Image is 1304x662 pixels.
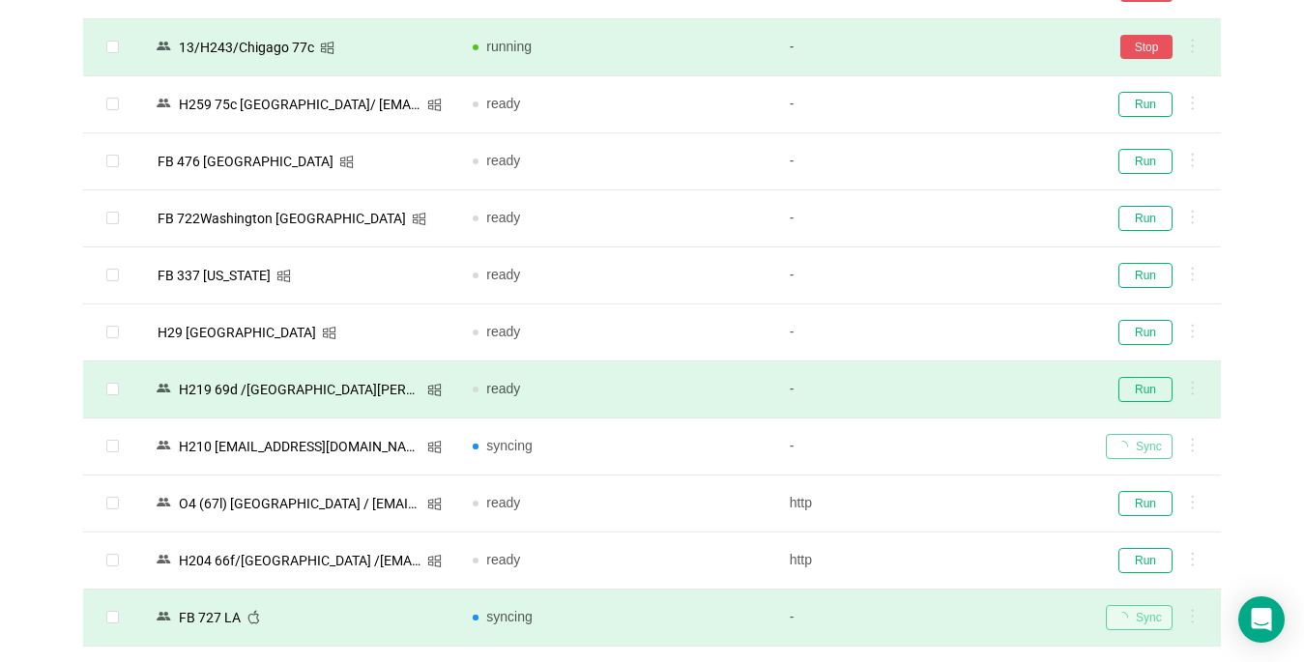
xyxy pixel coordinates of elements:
[173,548,427,573] div: Н204 66f/[GEOGRAPHIC_DATA] /[EMAIL_ADDRESS][DOMAIN_NAME]
[173,92,427,117] div: Н259 75c [GEOGRAPHIC_DATA]/ [EMAIL_ADDRESS][DOMAIN_NAME]
[774,475,1090,532] td: http
[339,155,354,169] i: icon: windows
[774,361,1090,418] td: -
[173,605,246,630] div: FB 727 LA
[774,532,1090,590] td: http
[486,438,532,453] span: syncing
[152,320,322,345] div: H29 [GEOGRAPHIC_DATA]
[486,39,532,54] span: running
[1118,548,1173,573] button: Run
[1118,320,1173,345] button: Run
[1120,35,1173,59] button: Stop
[774,190,1090,247] td: -
[486,153,520,168] span: ready
[486,381,520,396] span: ready
[486,495,520,510] span: ready
[1118,491,1173,516] button: Run
[774,418,1090,475] td: -
[486,210,520,225] span: ready
[774,133,1090,190] td: -
[1118,377,1173,402] button: Run
[1118,206,1173,231] button: Run
[412,212,426,226] i: icon: windows
[774,304,1090,361] td: -
[427,497,442,511] i: icon: windows
[427,98,442,112] i: icon: windows
[427,383,442,397] i: icon: windows
[173,35,320,60] div: 13/Н243/Chigago 77c
[774,19,1090,76] td: -
[1118,92,1173,117] button: Run
[1118,149,1173,174] button: Run
[486,267,520,282] span: ready
[152,206,412,231] div: FB 722Washington [GEOGRAPHIC_DATA]
[173,377,427,402] div: Н219 69d /[GEOGRAPHIC_DATA][PERSON_NAME]/ [EMAIL_ADDRESS][DOMAIN_NAME]
[173,491,427,516] div: O4 (67l) [GEOGRAPHIC_DATA] / [EMAIL_ADDRESS][DOMAIN_NAME]
[774,247,1090,304] td: -
[152,263,276,288] div: FB 337 [US_STATE]
[774,590,1090,647] td: -
[152,149,339,174] div: FB 476 [GEOGRAPHIC_DATA]
[774,76,1090,133] td: -
[246,610,261,624] i: icon: apple
[1238,596,1285,643] div: Open Intercom Messenger
[276,269,291,283] i: icon: windows
[427,440,442,454] i: icon: windows
[486,609,532,624] span: syncing
[427,554,442,568] i: icon: windows
[320,41,334,55] i: icon: windows
[322,326,336,340] i: icon: windows
[486,552,520,567] span: ready
[486,96,520,111] span: ready
[1118,263,1173,288] button: Run
[173,434,427,459] div: Н210 [EMAIL_ADDRESS][DOMAIN_NAME]
[486,324,520,339] span: ready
